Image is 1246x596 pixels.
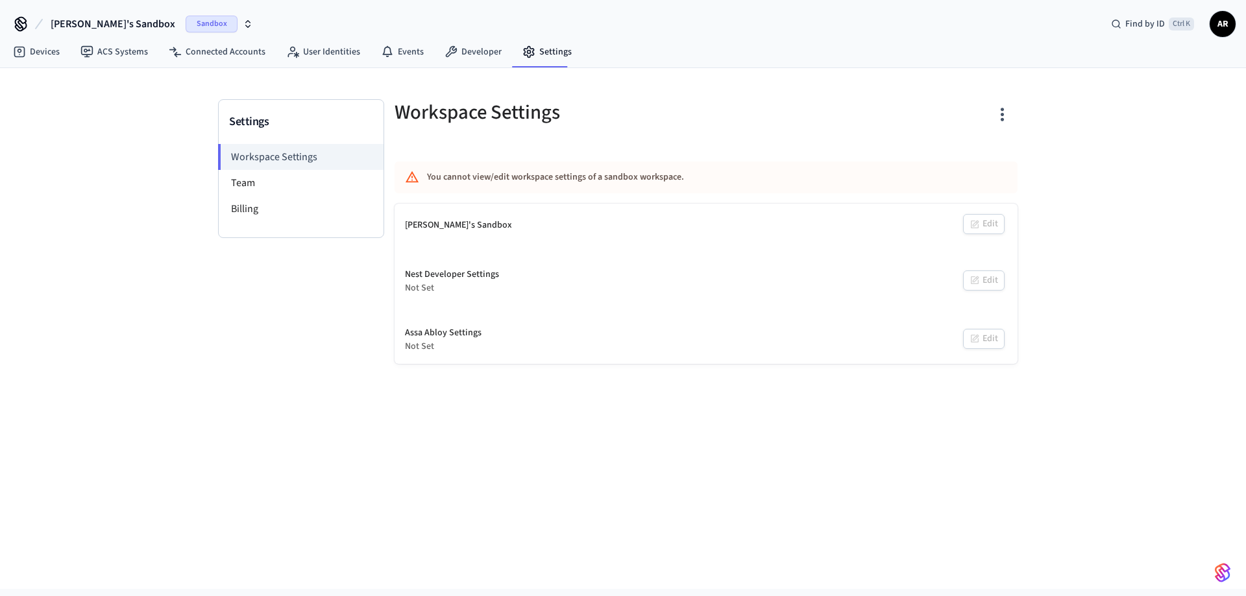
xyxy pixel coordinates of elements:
[1101,12,1204,36] div: Find by IDCtrl K
[276,40,371,64] a: User Identities
[405,268,499,281] div: Nest Developer Settings
[229,113,373,131] h3: Settings
[371,40,434,64] a: Events
[1125,18,1165,30] span: Find by ID
[51,16,175,32] span: [PERSON_NAME]'s Sandbox
[158,40,276,64] a: Connected Accounts
[219,196,384,222] li: Billing
[405,340,482,353] div: Not Set
[405,326,482,340] div: Assa Abloy Settings
[427,165,909,189] div: You cannot view/edit workspace settings of a sandbox workspace.
[1211,12,1234,36] span: AR
[218,144,384,170] li: Workspace Settings
[3,40,70,64] a: Devices
[1210,11,1236,37] button: AR
[512,40,582,64] a: Settings
[1169,18,1194,30] span: Ctrl K
[434,40,512,64] a: Developer
[405,281,499,295] div: Not Set
[70,40,158,64] a: ACS Systems
[405,219,512,232] div: [PERSON_NAME]'s Sandbox
[1215,562,1230,583] img: SeamLogoGradient.69752ec5.svg
[395,99,698,126] h5: Workspace Settings
[219,170,384,196] li: Team
[186,16,238,32] span: Sandbox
